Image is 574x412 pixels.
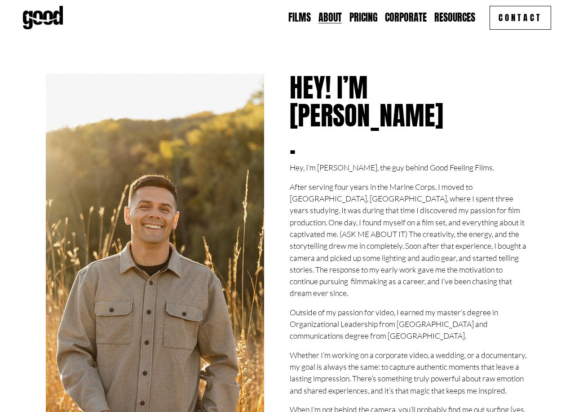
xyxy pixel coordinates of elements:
p: Whether I’m working on a corporate video, a wedding, or a documentary, my goal is always the same... [290,349,528,396]
p: Outside of my passion for video, I earned my master’s degree in Organizational Leadership from [G... [290,306,528,342]
span: Resources [434,12,475,24]
p: After serving four years in the Marine Corps, I moved to [GEOGRAPHIC_DATA], [GEOGRAPHIC_DATA], wh... [290,181,528,299]
a: Pricing [349,11,378,25]
p: Hey, I’m [PERSON_NAME], the guy behind Good Feeling Films. [290,161,528,173]
a: About [318,11,342,25]
a: Contact [490,6,551,30]
a: Corporate [385,11,427,25]
h2: Hey! I’m [PERSON_NAME]. [290,74,447,157]
img: Good Feeling Films [23,6,63,29]
a: Films [288,11,311,25]
a: folder dropdown [434,11,475,25]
